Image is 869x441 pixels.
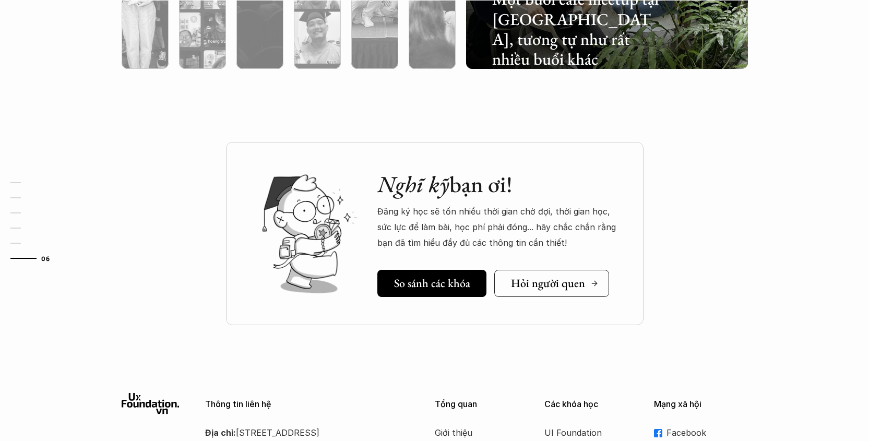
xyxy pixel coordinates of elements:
[377,171,623,198] h2: bạn ơi!
[26,240,34,247] strong: 05
[435,399,529,409] p: Tổng quan
[26,224,35,232] strong: 04
[26,194,34,201] strong: 02
[10,252,60,265] a: 06
[544,425,628,440] a: UI Foundation
[654,425,748,440] a: Facebook
[511,277,585,290] h5: Hỏi người quen
[377,270,486,297] a: So sánh các khóa
[205,427,236,438] strong: Địa chỉ:
[394,277,470,290] h5: So sánh các khóa
[435,425,518,440] a: Giới thiệu
[26,179,33,186] strong: 01
[26,209,34,217] strong: 03
[377,169,449,199] em: Nghĩ kỹ
[205,399,409,409] p: Thông tin liên hệ
[544,399,638,409] p: Các khóa học
[377,204,623,251] p: Đăng ký học sẽ tốn nhiều thời gian chờ đợi, thời gian học, sức lực để làm bài, học phí phải đóng....
[41,255,50,262] strong: 06
[494,270,609,297] a: Hỏi người quen
[654,399,748,409] p: Mạng xã hội
[666,425,748,440] p: Facebook
[205,425,409,440] p: [STREET_ADDRESS]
